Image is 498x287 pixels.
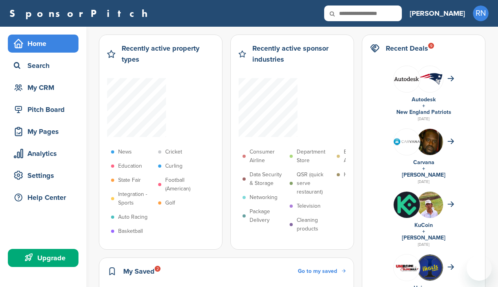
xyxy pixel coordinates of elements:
[413,159,434,166] a: Carvana
[8,35,78,53] a: Home
[252,43,346,65] h2: Recently active sponsor industries
[297,170,333,196] p: QSR (quick serve restaurant)
[344,170,359,179] p: Health
[12,251,78,265] div: Upgrade
[422,228,425,235] a: +
[394,138,420,145] img: Carvana logo
[402,172,445,178] a: [PERSON_NAME]
[417,254,443,281] img: Iga3kywp 400x400
[8,57,78,75] a: Search
[118,213,148,221] p: Auto Racing
[118,148,132,156] p: News
[370,178,477,185] div: [DATE]
[9,8,153,18] a: SponsorPitch
[414,222,433,229] a: KuCoin
[422,165,425,172] a: +
[12,102,78,117] div: Pitch Board
[297,202,321,210] p: Television
[8,101,78,119] a: Pitch Board
[12,37,78,51] div: Home
[412,96,436,103] a: Autodesk
[402,234,445,241] a: [PERSON_NAME]
[118,227,143,236] p: Basketball
[122,43,214,65] h2: Recently active property types
[8,79,78,97] a: My CRM
[165,199,175,207] p: Golf
[250,170,286,188] p: Data Security & Storage
[8,188,78,207] a: Help Center
[297,148,333,165] p: Department Store
[410,5,465,22] a: [PERSON_NAME]
[250,207,286,225] p: Package Delivery
[396,109,451,115] a: New England Patriots
[12,190,78,205] div: Help Center
[250,148,286,165] p: Consumer Airline
[165,162,182,170] p: Curling
[8,166,78,185] a: Settings
[394,254,420,281] img: 308633180 592082202703760 345377490651361792 n
[344,148,380,165] p: Bathroom Appliances
[118,162,142,170] p: Education
[250,193,277,202] p: Networking
[298,268,337,274] span: Go to my saved
[394,77,420,81] img: Data
[370,241,477,248] div: [DATE]
[422,102,425,109] a: +
[298,267,346,276] a: Go to my saved
[394,192,420,218] img: jmj71fb 400x400
[165,148,182,156] p: Cricket
[410,8,465,19] h3: [PERSON_NAME]
[467,256,492,281] iframe: Button to launch messaging window
[118,190,154,207] p: Integration - Sports
[386,43,428,54] h2: Recent Deals
[297,216,333,233] p: Cleaning products
[12,80,78,95] div: My CRM
[417,192,443,229] img: Open uri20141112 64162 1m4tozd?1415806781
[428,43,434,49] div: 9
[12,146,78,161] div: Analytics
[417,129,443,159] img: Shaquille o'neal in 2011 (cropped)
[473,5,489,21] span: RN
[118,176,141,185] p: State Fair
[8,144,78,163] a: Analytics
[12,124,78,139] div: My Pages
[8,249,78,267] a: Upgrade
[155,266,161,272] div: 2
[123,266,155,277] h2: My Saved
[8,122,78,141] a: My Pages
[165,176,201,193] p: Football (American)
[370,115,477,122] div: [DATE]
[417,73,443,85] img: Data?1415811651
[12,58,78,73] div: Search
[12,168,78,183] div: Settings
